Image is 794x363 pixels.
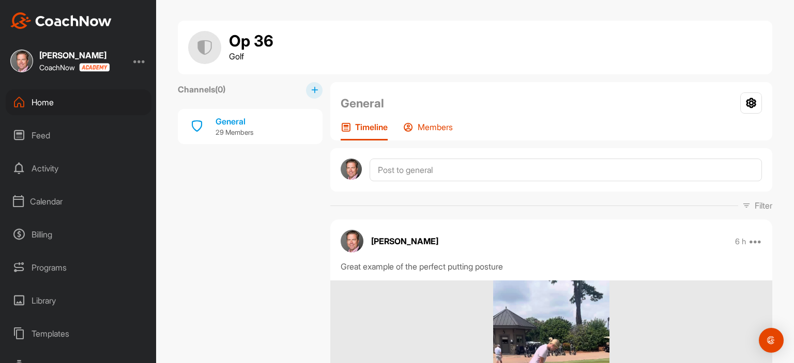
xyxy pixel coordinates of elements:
[216,128,253,138] p: 29 Members
[6,321,151,346] div: Templates
[6,155,151,181] div: Activity
[39,63,110,72] div: CoachNow
[341,230,363,252] img: avatar
[341,94,384,112] h2: General
[10,50,33,72] img: square_abdfdf2b4235f0032e8ef9e906cebb3a.jpg
[188,31,221,64] img: group
[6,288,151,313] div: Library
[229,50,273,62] p: Golf
[6,188,151,214] div: Calendar
[6,89,151,115] div: Home
[39,51,110,59] div: [PERSON_NAME]
[216,115,253,128] div: General
[178,83,225,96] label: Channels ( 0 )
[6,222,151,247] div: Billing
[6,255,151,280] div: Programs
[755,199,772,212] p: Filter
[341,260,762,273] div: Great example of the perfect putting posture
[6,122,151,148] div: Feed
[10,12,112,29] img: CoachNow
[735,236,746,247] p: 6 h
[371,235,438,247] p: [PERSON_NAME]
[355,122,388,132] p: Timeline
[418,122,453,132] p: Members
[229,33,273,50] h1: Op 36
[341,159,362,180] img: avatar
[759,328,784,353] div: Open Intercom Messenger
[79,63,110,72] img: CoachNow acadmey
